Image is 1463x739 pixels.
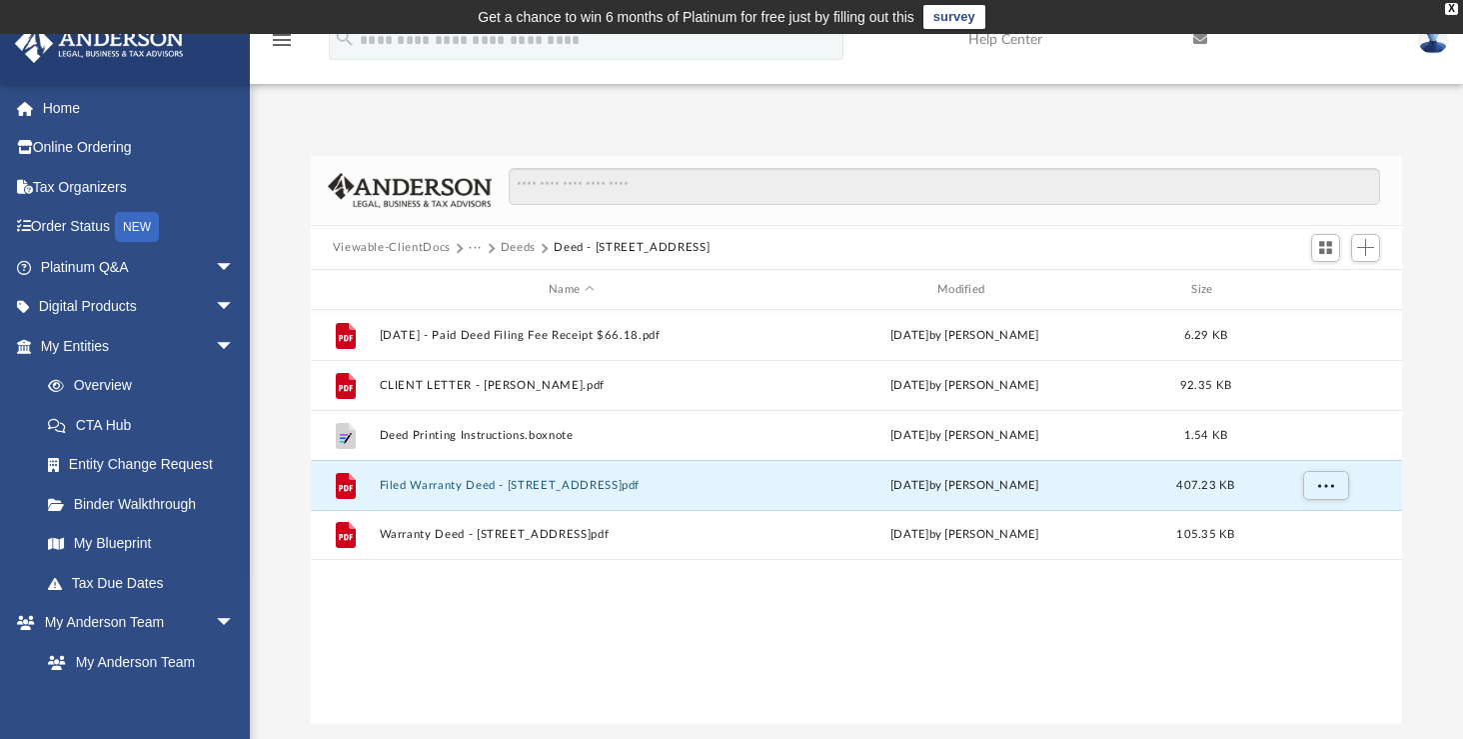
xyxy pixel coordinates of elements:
[215,603,255,644] span: arrow_drop_down
[771,281,1156,299] div: Modified
[1311,234,1341,262] button: Switch to Grid View
[1180,380,1231,391] span: 92.35 KB
[333,239,451,257] button: Viewable-ClientDocs
[772,377,1157,395] div: [DATE] by [PERSON_NAME]
[14,88,265,128] a: Home
[14,326,265,366] a: My Entitiesarrow_drop_down
[1351,234,1381,262] button: Add
[14,207,265,248] a: Order StatusNEW
[215,247,255,288] span: arrow_drop_down
[28,366,265,406] a: Overview
[501,239,536,257] button: Deeds
[1183,430,1227,441] span: 1.54 KB
[478,5,914,29] div: Get a chance to win 6 months of Platinum for free just by filling out this
[28,445,265,485] a: Entity Change Request
[379,379,763,392] button: CLIENT LETTER - [PERSON_NAME].pdf
[1165,281,1245,299] div: Size
[270,28,294,52] i: menu
[28,405,265,445] a: CTA Hub
[115,212,159,242] div: NEW
[311,310,1403,724] div: grid
[14,247,265,287] a: Platinum Q&Aarrow_drop_down
[379,528,763,541] button: Warranty Deed - [STREET_ADDRESS]pdf
[334,27,356,49] i: search
[14,603,255,643] a: My Anderson Teamarrow_drop_down
[9,24,190,63] img: Anderson Advisors Platinum Portal
[509,168,1380,206] input: Search files and folders
[28,484,265,524] a: Binder Walkthrough
[379,329,763,342] button: [DATE] - Paid Deed Filing Fee Receipt $66.18.pdf
[772,427,1157,445] div: [DATE] by [PERSON_NAME]
[28,524,255,564] a: My Blueprint
[28,642,245,682] a: My Anderson Team
[319,281,369,299] div: id
[772,526,1157,544] div: [DATE] by [PERSON_NAME]
[469,239,482,257] button: ···
[1302,471,1348,501] button: More options
[1254,281,1394,299] div: id
[379,479,763,492] button: Filed Warranty Deed - [STREET_ADDRESS]pdf
[270,38,294,52] a: menu
[379,429,763,442] button: Deed Printing Instructions.boxnote
[772,477,1157,495] div: [DATE] by [PERSON_NAME]
[1445,3,1458,15] div: close
[28,563,265,603] a: Tax Due Dates
[1176,529,1234,540] span: 105.35 KB
[554,239,710,257] button: Deed - [STREET_ADDRESS]
[215,326,255,367] span: arrow_drop_down
[215,287,255,328] span: arrow_drop_down
[923,5,985,29] a: survey
[378,281,762,299] div: Name
[14,167,265,207] a: Tax Organizers
[1183,330,1227,341] span: 6.29 KB
[14,287,265,327] a: Digital Productsarrow_drop_down
[772,327,1157,345] div: [DATE] by [PERSON_NAME]
[1176,480,1234,491] span: 407.23 KB
[1418,25,1448,54] img: User Pic
[14,128,265,168] a: Online Ordering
